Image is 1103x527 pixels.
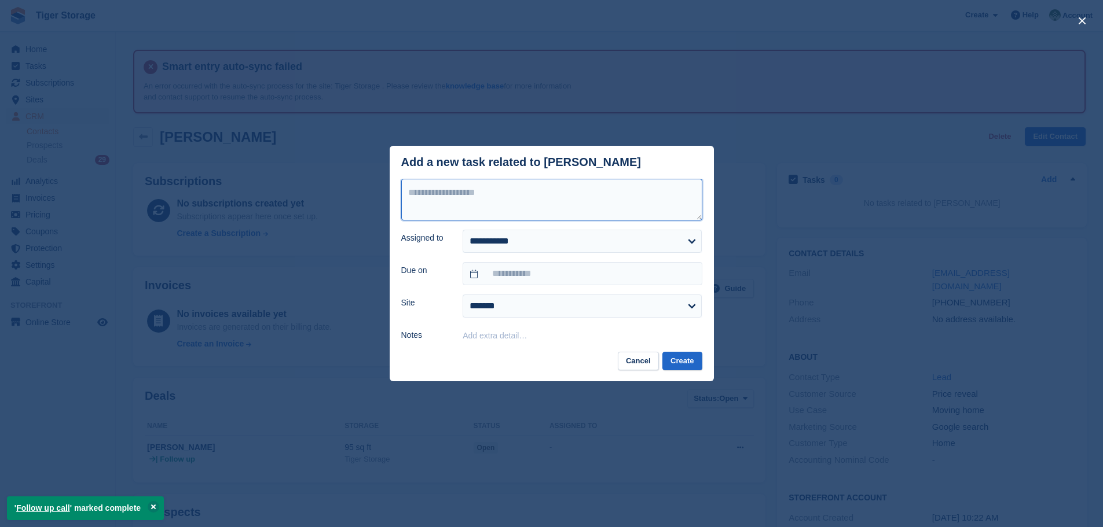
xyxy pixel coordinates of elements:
[463,331,527,340] button: Add extra detail…
[401,232,449,244] label: Assigned to
[401,297,449,309] label: Site
[7,496,164,520] p: ' ' marked complete
[1073,12,1091,30] button: close
[662,352,702,371] button: Create
[618,352,659,371] button: Cancel
[16,503,70,513] a: Follow up call
[401,156,642,169] div: Add a new task related to [PERSON_NAME]
[401,329,449,341] label: Notes
[401,264,449,277] label: Due on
